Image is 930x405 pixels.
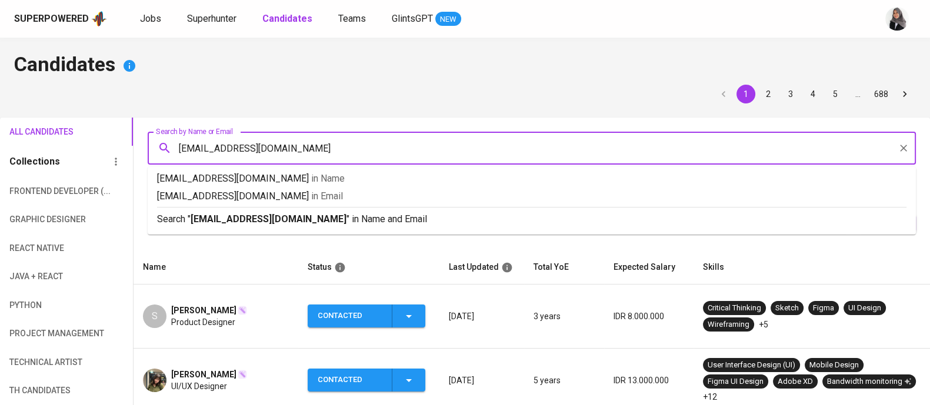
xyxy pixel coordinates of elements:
a: Candidates [262,12,315,26]
button: page 1 [736,85,755,103]
span: Product Designer [171,316,235,328]
span: Project Management [9,326,72,341]
p: IDR 8.000.000 [614,310,684,322]
div: S [143,304,166,328]
th: Status [298,250,439,284]
span: React Native [9,241,72,256]
span: [PERSON_NAME] [171,369,236,380]
div: Sketch [775,303,799,314]
p: +5 [759,319,768,330]
div: UI Design [848,303,881,314]
b: Candidates [262,13,312,24]
span: NEW [435,14,461,25]
span: Superhunter [187,13,236,24]
img: magic_wand.svg [238,370,247,379]
th: Last Updated [439,250,524,284]
button: Contacted [308,304,425,327]
div: Adobe XD [778,376,813,387]
span: UI/UX Designer [171,380,227,392]
span: TH candidates [9,383,72,398]
div: User Interface Design (UI) [708,360,795,371]
p: [DATE] [449,374,515,386]
div: Contacted [318,369,382,391]
a: Superhunter [187,12,239,26]
a: Jobs [140,12,164,26]
p: +12 [703,391,717,403]
img: fbff76a46bc0ee03f8a42fbfbd1d5516.jpeg [143,369,166,392]
p: IDR 13.000.000 [614,374,684,386]
button: Go to next page [895,85,914,103]
span: GlintsGPT [392,13,433,24]
a: GlintsGPT NEW [392,12,461,26]
span: technical artist [9,355,72,370]
button: Contacted [308,369,425,391]
span: All Candidates [9,125,72,139]
button: Go to page 5 [826,85,845,103]
div: … [848,88,867,100]
span: in Email [311,190,343,202]
p: Search " " in Name and Email [157,212,906,226]
p: [DATE] [449,310,515,322]
img: sinta.windasari@glints.com [885,7,909,31]
span: python [9,298,72,313]
p: 5 years [534,374,595,386]
div: Mobile Design [809,360,859,371]
span: Java + React [9,269,72,284]
button: Clear [895,140,912,156]
p: [EMAIL_ADDRESS][DOMAIN_NAME] [157,172,906,186]
nav: pagination navigation [712,85,916,103]
img: app logo [91,10,107,28]
span: Jobs [140,13,161,24]
span: Teams [338,13,366,24]
span: Frontend Developer (... [9,184,72,199]
b: [EMAIL_ADDRESS][DOMAIN_NAME] [191,213,346,225]
div: Critical Thinking [708,303,761,314]
div: Wireframing [708,319,749,330]
th: Total YoE [524,250,604,284]
img: magic_wand.svg [238,306,247,315]
h6: Collections [9,153,60,170]
div: Contacted [318,304,382,327]
div: Superpowered [14,12,89,26]
div: Figma [813,303,834,314]
p: 3 years [534,310,595,322]
button: Go to page 688 [871,85,892,103]
button: Go to page 4 [804,85,822,103]
div: Bandwidth monitoring [827,376,911,387]
span: in Name [311,173,345,184]
a: Teams [338,12,368,26]
th: Name [134,250,298,284]
span: Graphic Designer [9,212,72,227]
span: [PERSON_NAME] [171,304,236,316]
h4: Candidates [14,52,916,80]
a: Superpoweredapp logo [14,10,107,28]
th: Expected Salary [604,250,694,284]
button: Go to page 3 [781,85,800,103]
div: Figma UI Design [708,376,764,387]
p: [EMAIL_ADDRESS][DOMAIN_NAME] [157,189,906,203]
button: Go to page 2 [759,85,778,103]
